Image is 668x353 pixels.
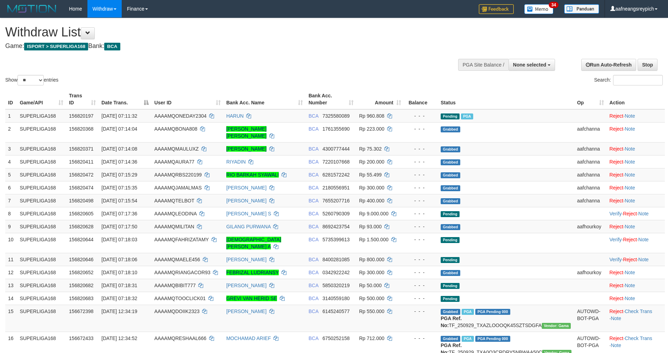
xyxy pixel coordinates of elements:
span: Vendor URL: https://trx31.1velocity.biz [542,323,571,329]
a: Reject [610,185,624,191]
span: BCA [308,198,318,203]
td: aafhourkoy [574,220,607,233]
td: · [607,194,665,207]
div: - - - [407,184,435,191]
span: Copy 7220107668 to clipboard [322,159,350,165]
div: - - - [407,158,435,165]
span: Rp 550.000 [359,309,384,314]
span: [DATE] 07:17:50 [101,224,137,229]
span: Rp 400.000 [359,198,384,203]
button: None selected [509,59,555,71]
td: aafchanna [574,155,607,168]
span: BCA [308,270,318,275]
a: RIYADIN [226,159,246,165]
a: RIO BARKAH SYAWALI [226,172,279,178]
a: FEBRIZAL LUDRIANSY [226,270,279,275]
span: AAAAMQMILITAN [154,224,194,229]
span: BCA [308,211,318,216]
td: · [607,109,665,123]
span: [DATE] 07:18:03 [101,237,137,242]
div: - - - [407,335,435,342]
div: PGA Site Balance / [458,59,509,71]
a: Note [638,237,649,242]
div: - - - [407,171,435,178]
div: - - - [407,308,435,315]
th: Balance [404,89,438,109]
div: - - - [407,236,435,243]
td: 8 [5,207,17,220]
td: SUPERLIGA168 [17,155,66,168]
span: 34 [549,2,558,8]
span: AAAAMQFAHRIZATAMY [154,237,209,242]
span: [DATE] 07:18:32 [101,296,137,301]
span: Marked by aafsoycanthlai [462,336,474,342]
td: · · [607,233,665,253]
td: 2 [5,122,17,142]
a: Reject [610,296,624,301]
span: BCA [308,335,318,341]
span: Copy 8692423754 to clipboard [322,224,350,229]
td: 9 [5,220,17,233]
td: · [607,122,665,142]
td: 11 [5,253,17,266]
a: Note [625,113,635,119]
h1: Withdraw List [5,25,438,39]
span: Copy 1761355690 to clipboard [322,126,350,132]
span: AAAAMQLEODINA [154,211,197,216]
td: aafchanna [574,142,607,155]
a: Reject [610,146,624,152]
span: 156820368 [69,126,93,132]
span: 156820644 [69,237,93,242]
span: AAAAMQBONA808 [154,126,197,132]
span: [DATE] 07:11:32 [101,113,137,119]
span: Grabbed [441,172,460,178]
td: 5 [5,168,17,181]
span: Rp 960.808 [359,113,384,119]
th: Amount: activate to sort column ascending [356,89,404,109]
td: · [607,142,665,155]
td: · · [607,305,665,332]
td: 10 [5,233,17,253]
span: Rp 300.000 [359,185,384,191]
span: Pending [441,113,460,119]
span: Grabbed [441,126,460,132]
span: Grabbed [441,159,460,165]
th: ID [5,89,17,109]
h4: Game: Bank: [5,43,438,50]
td: 4 [5,155,17,168]
span: Rp 200.000 [359,159,384,165]
a: [PERSON_NAME] [226,257,267,262]
span: Grabbed [441,270,460,276]
a: Stop [638,59,658,71]
th: Bank Acc. Name: activate to sort column ascending [223,89,306,109]
th: Game/API: activate to sort column ascending [17,89,66,109]
td: · [607,181,665,194]
span: Pending [441,257,460,263]
div: - - - [407,256,435,263]
a: Note [638,257,649,262]
span: Rp 800.000 [359,257,384,262]
span: AAAAMQTOOCLICK01 [154,296,206,301]
span: Copy 5850320219 to clipboard [322,283,350,288]
a: Note [625,159,635,165]
span: Copy 0342922242 to clipboard [322,270,350,275]
th: Bank Acc. Number: activate to sort column ascending [306,89,356,109]
span: Copy 5735399613 to clipboard [322,237,350,242]
span: 156820472 [69,172,93,178]
span: 156672398 [69,309,93,314]
a: Check Trans [625,309,652,314]
th: Action [607,89,665,109]
td: SUPERLIGA168 [17,266,66,279]
a: Note [625,185,635,191]
div: - - - [407,223,435,230]
a: Reject [610,224,624,229]
span: [DATE] 07:18:06 [101,257,137,262]
img: Feedback.jpg [479,4,514,14]
span: ISPORT > SUPERLIGA168 [24,43,88,50]
span: [DATE] 07:14:08 [101,146,137,152]
a: Reject [623,257,637,262]
span: AAAAMQTELBOT [154,198,194,203]
span: BCA [308,309,318,314]
span: BCA [308,159,318,165]
a: Note [625,270,635,275]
